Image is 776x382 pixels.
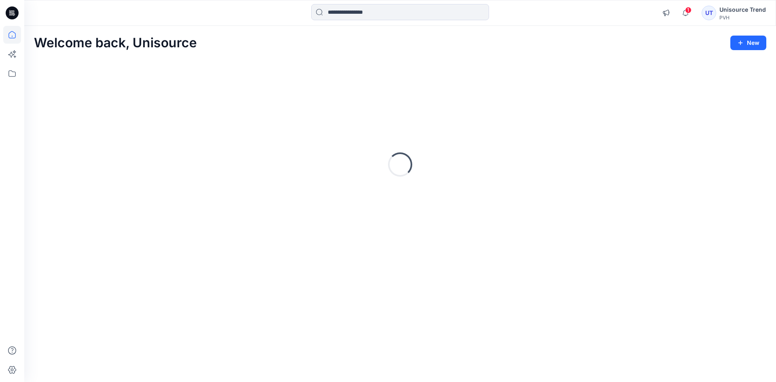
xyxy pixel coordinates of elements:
[702,6,716,20] div: UT
[719,5,766,15] div: Unisource Trend
[719,15,766,21] div: PVH
[685,7,692,13] span: 1
[730,36,766,50] button: New
[34,36,197,51] h2: Welcome back, Unisource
